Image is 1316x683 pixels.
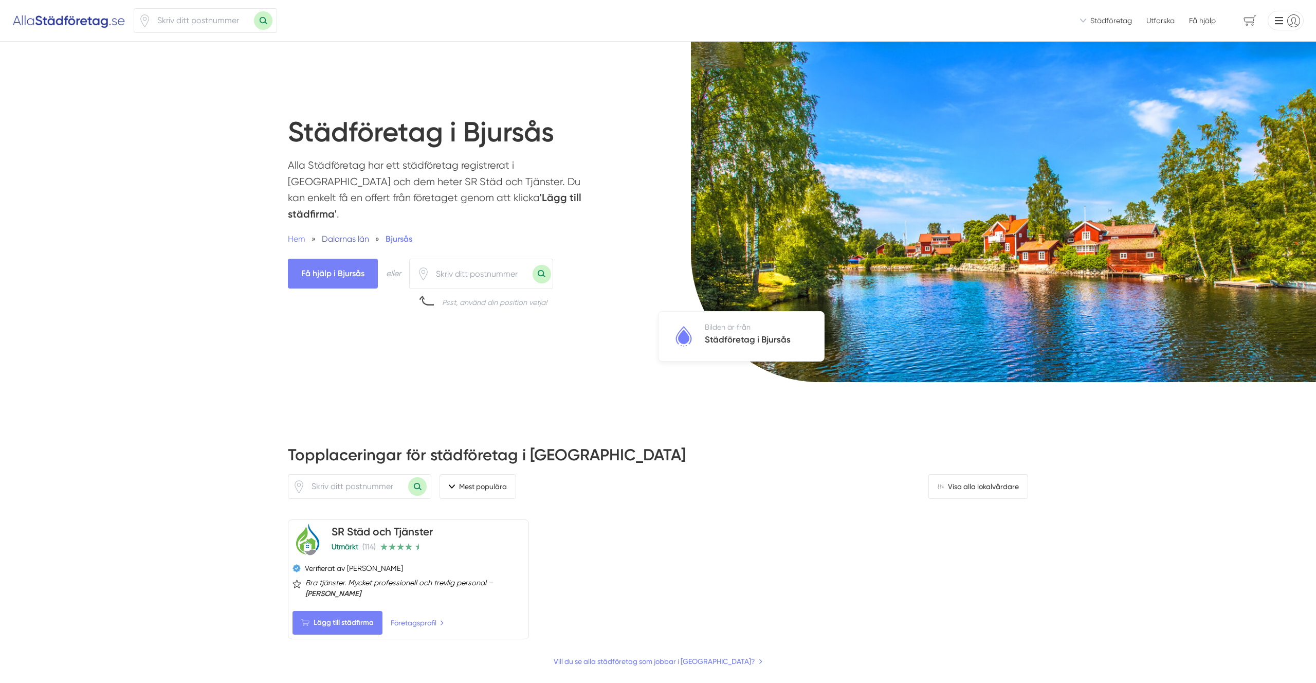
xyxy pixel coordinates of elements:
span: Städföretag [1090,15,1132,26]
a: SR Städ och Tjänster [332,525,433,538]
span: Bilden är från [705,323,751,331]
span: Klicka för att använda din position. [417,267,430,280]
span: Utmärkt [332,543,358,551]
img: Städföretag i Bjursås logotyp [671,323,697,349]
button: Sök med postnummer [408,477,427,496]
h5: Städföretag i Bjursås [705,333,791,349]
svg: Pin / Karta [293,480,305,493]
span: » [312,232,316,245]
span: Verifierat av [PERSON_NAME] [305,563,403,573]
button: Sök med postnummer [533,265,551,283]
div: eller [386,267,401,280]
a: Hem [288,234,305,244]
span: filter-section [440,474,516,499]
span: navigation-cart [1236,12,1264,30]
a: Utforska [1146,15,1175,26]
input: Skriv ditt postnummer [151,9,254,32]
strong: 'Lägg till städfirma' [288,191,581,220]
nav: Breadcrumb [288,232,599,245]
strong: [PERSON_NAME] [305,589,361,598]
a: Dalarnas län [322,234,371,244]
: Lägg till städfirma [293,611,382,635]
span: Dalarnas län [322,234,369,244]
span: (114) [362,543,376,551]
span: Klicka för att använda din position. [138,14,151,27]
span: Bra tjänster. Mycket professionell och trevlig personal – [305,578,524,598]
button: Mest populära [440,474,516,499]
p: Alla Städföretag har ett städföretag registrerat i [GEOGRAPHIC_DATA] och dem heter SR Städ och Tj... [288,157,599,227]
span: » [375,232,379,245]
input: Skriv ditt postnummer [305,475,408,498]
h1: Städföretag i Bjursås [288,116,633,157]
button: Sök med postnummer [254,11,272,30]
h2: Topplaceringar för städföretag i [GEOGRAPHIC_DATA] [288,444,1028,474]
a: Företagsprofil [391,617,444,628]
span: Klicka för att använda din position. [293,480,305,493]
a: Visa alla lokalvårdare [928,474,1028,499]
input: Skriv ditt postnummer [430,262,533,286]
svg: Pin / Karta [417,267,430,280]
span: Få hjälp i Bjursås [288,259,378,288]
span: Få hjälp [1189,15,1216,26]
img: Alla Städföretag [12,12,125,29]
div: Psst, använd din position vetja! [442,297,547,308]
img: SR Städ och Tjänster logotyp [293,523,323,556]
a: Vill du se alla städföretag som jobbar i [GEOGRAPHIC_DATA]? [554,656,763,667]
a: Bjursås [386,234,412,244]
svg: Pin / Karta [138,14,151,27]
